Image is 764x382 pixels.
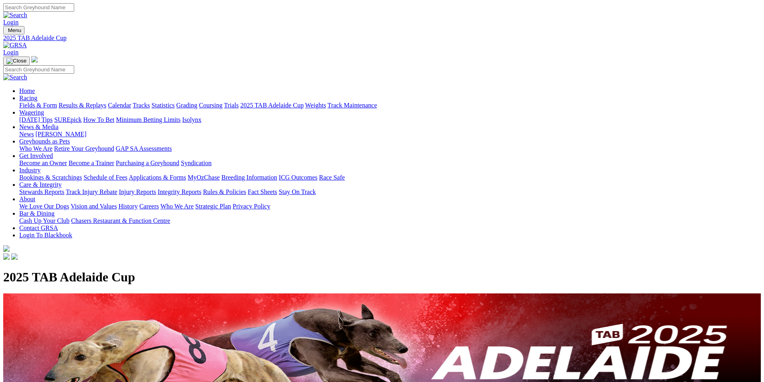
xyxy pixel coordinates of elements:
[188,174,220,181] a: MyOzChase
[19,203,761,210] div: About
[6,58,26,64] img: Close
[71,203,117,210] a: Vision and Values
[160,203,194,210] a: Who We Are
[83,116,115,123] a: How To Bet
[116,145,172,152] a: GAP SA Assessments
[19,152,53,159] a: Get Involved
[133,102,150,109] a: Tracks
[3,3,74,12] input: Search
[19,102,761,109] div: Racing
[3,42,27,49] img: GRSA
[54,145,114,152] a: Retire Your Greyhound
[319,174,345,181] a: Race Safe
[152,102,175,109] a: Statistics
[19,109,44,116] a: Wagering
[19,123,59,130] a: News & Media
[8,27,21,33] span: Menu
[139,203,159,210] a: Careers
[19,145,53,152] a: Who We Are
[3,34,761,42] a: 2025 TAB Adelaide Cup
[3,245,10,252] img: logo-grsa-white.png
[83,174,127,181] a: Schedule of Fees
[248,188,277,195] a: Fact Sheets
[31,56,38,63] img: logo-grsa-white.png
[19,160,67,166] a: Become an Owner
[119,188,156,195] a: Injury Reports
[19,188,64,195] a: Stewards Reports
[181,160,211,166] a: Syndication
[116,160,179,166] a: Purchasing a Greyhound
[233,203,270,210] a: Privacy Policy
[19,196,35,202] a: About
[35,131,86,137] a: [PERSON_NAME]
[3,270,761,285] h1: 2025 TAB Adelaide Cup
[19,160,761,167] div: Get Involved
[19,232,72,238] a: Login To Blackbook
[19,217,69,224] a: Cash Up Your Club
[69,160,114,166] a: Become a Trainer
[3,19,18,26] a: Login
[199,102,223,109] a: Coursing
[19,138,70,145] a: Greyhounds as Pets
[59,102,106,109] a: Results & Replays
[3,26,24,34] button: Toggle navigation
[19,116,761,123] div: Wagering
[19,224,58,231] a: Contact GRSA
[240,102,304,109] a: 2025 TAB Adelaide Cup
[158,188,201,195] a: Integrity Reports
[176,102,197,109] a: Grading
[19,210,55,217] a: Bar & Dining
[19,145,761,152] div: Greyhounds as Pets
[54,116,81,123] a: SUREpick
[203,188,246,195] a: Rules & Policies
[19,217,761,224] div: Bar & Dining
[328,102,377,109] a: Track Maintenance
[305,102,326,109] a: Weights
[11,253,18,260] img: twitter.svg
[3,253,10,260] img: facebook.svg
[3,74,27,81] img: Search
[19,181,62,188] a: Care & Integrity
[3,49,18,56] a: Login
[19,174,761,181] div: Industry
[19,174,82,181] a: Bookings & Scratchings
[19,188,761,196] div: Care & Integrity
[221,174,277,181] a: Breeding Information
[19,203,69,210] a: We Love Our Dogs
[19,95,37,101] a: Racing
[118,203,138,210] a: History
[3,12,27,19] img: Search
[19,116,53,123] a: [DATE] Tips
[195,203,231,210] a: Strategic Plan
[66,188,117,195] a: Track Injury Rebate
[19,167,41,174] a: Industry
[3,65,74,74] input: Search
[19,131,761,138] div: News & Media
[279,174,317,181] a: ICG Outcomes
[19,131,34,137] a: News
[116,116,180,123] a: Minimum Betting Limits
[19,87,35,94] a: Home
[279,188,316,195] a: Stay On Track
[224,102,239,109] a: Trials
[19,102,57,109] a: Fields & Form
[129,174,186,181] a: Applications & Forms
[71,217,170,224] a: Chasers Restaurant & Function Centre
[3,57,30,65] button: Toggle navigation
[108,102,131,109] a: Calendar
[182,116,201,123] a: Isolynx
